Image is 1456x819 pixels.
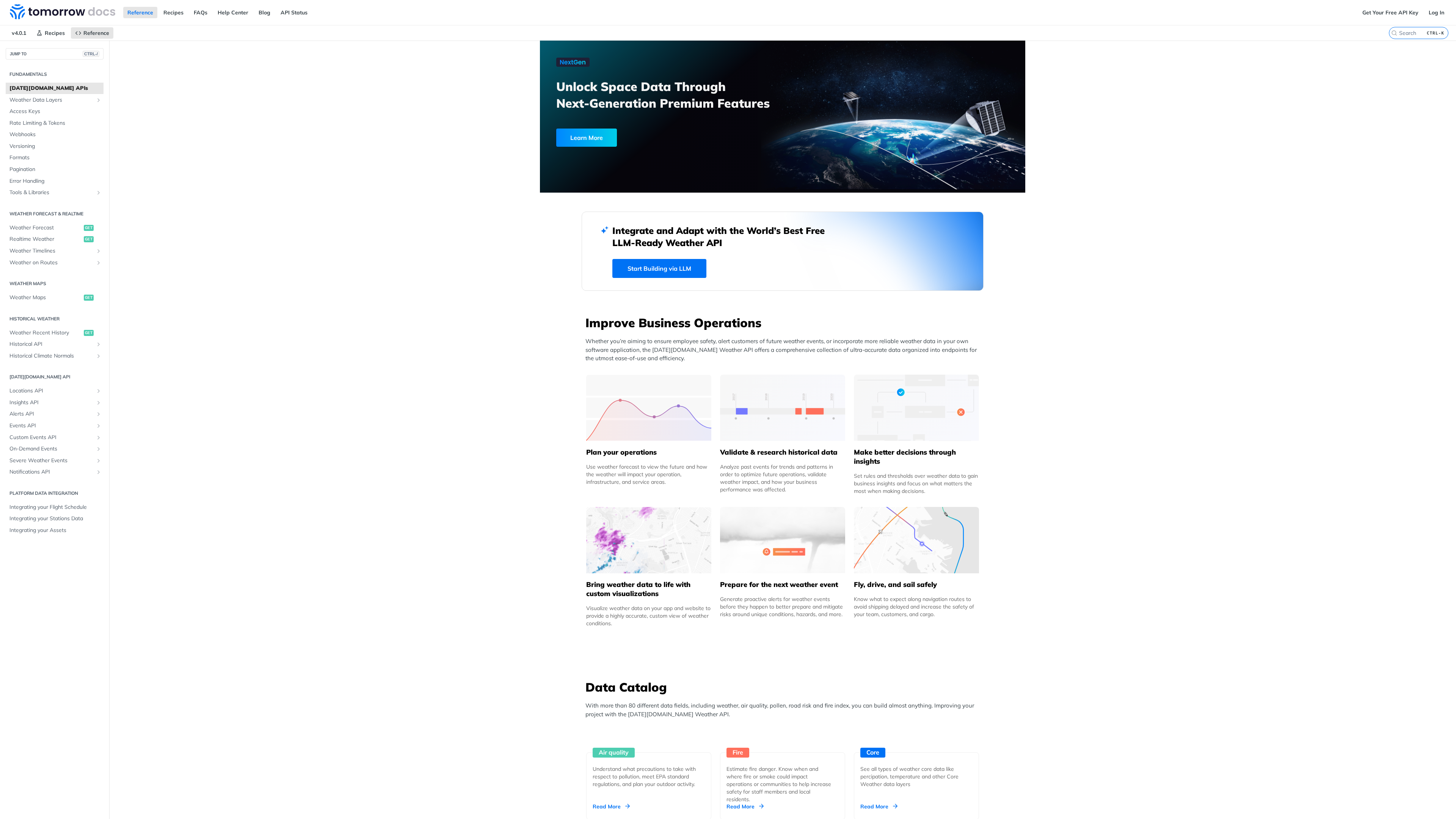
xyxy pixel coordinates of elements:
[860,765,966,788] div: See all types of weather core data like percipation, temperature and other Core Weather data layers
[854,472,979,495] div: Set rules and thresholds over weather data to gain business insights and focus on what matters th...
[96,423,102,429] button: Show subpages for Events API
[6,432,104,443] a: Custom Events APIShow subpages for Custom Events API
[96,469,102,475] button: Show subpages for Notifications API
[6,397,104,408] a: Insights APIShow subpages for Insights API
[556,78,791,111] h3: Unlock Space Data Through Next-Generation Premium Features
[6,513,104,524] a: Integrating your Stations Data
[585,679,984,695] h3: Data Catalog
[854,448,979,466] h5: Make better decisions through insights
[6,257,104,268] a: Weather on RoutesShow subpages for Weather on Routes
[6,373,104,380] h2: [DATE][DOMAIN_NAME] API
[9,340,94,348] span: Historical API
[96,190,102,196] button: Show subpages for Tools & Libraries
[586,375,711,441] img: 39565e8-group-4962x.svg
[6,129,104,140] a: Webhooks
[586,580,711,598] h5: Bring weather data to life with custom visualizations
[6,222,104,234] a: Weather Forecastget
[9,85,102,92] span: [DATE][DOMAIN_NAME] APIs
[9,527,102,534] span: Integrating your Assets
[586,463,711,486] div: Use weather forecast to view the future and how the weather will impact your operation, infrastru...
[9,468,94,476] span: Notifications API
[6,71,104,78] h2: Fundamentals
[84,236,94,242] span: get
[6,106,104,117] a: Access Keys
[9,247,94,255] span: Weather Timelines
[9,224,82,232] span: Weather Forecast
[6,187,104,198] a: Tools & LibrariesShow subpages for Tools & Libraries
[6,118,104,129] a: Rate Limiting & Tokens
[6,210,104,217] h2: Weather Forecast & realtime
[556,129,617,147] div: Learn More
[556,58,590,67] img: NextGen
[9,259,94,267] span: Weather on Routes
[83,30,109,36] span: Reference
[96,260,102,266] button: Show subpages for Weather on Routes
[6,350,104,362] a: Historical Climate NormalsShow subpages for Historical Climate Normals
[9,387,94,395] span: Locations API
[612,259,706,278] a: Start Building via LLM
[6,420,104,431] a: Events APIShow subpages for Events API
[9,119,102,127] span: Rate Limiting & Tokens
[159,7,188,18] a: Recipes
[720,507,845,573] img: 2c0a313-group-496-12x.svg
[84,330,94,336] span: get
[720,580,845,589] h5: Prepare for the next weather event
[854,595,979,618] div: Know what to expect along navigation routes to avoid shipping delayed and increase the safety of ...
[96,400,102,406] button: Show subpages for Insights API
[6,490,104,497] h2: Platform DATA integration
[9,96,94,104] span: Weather Data Layers
[9,410,94,418] span: Alerts API
[6,83,104,94] a: [DATE][DOMAIN_NAME] APIs
[96,446,102,452] button: Show subpages for On-Demand Events
[1425,7,1448,18] a: Log In
[190,7,212,18] a: FAQs
[854,580,979,589] h5: Fly, drive, and sail safely
[6,327,104,339] a: Weather Recent Historyget
[6,245,104,257] a: Weather TimelinesShow subpages for Weather Timelines
[9,166,102,173] span: Pagination
[9,434,94,441] span: Custom Events API
[6,385,104,397] a: Locations APIShow subpages for Locations API
[726,803,764,810] div: Read More
[96,435,102,441] button: Show subpages for Custom Events API
[9,457,94,464] span: Severe Weather Events
[9,154,102,162] span: Formats
[6,234,104,245] a: Realtime Weatherget
[593,748,635,758] div: Air quality
[9,329,82,337] span: Weather Recent History
[726,765,833,803] div: Estimate fire danger. Know when and where fire or smoke could impact operations or communities to...
[96,97,102,103] button: Show subpages for Weather Data Layers
[6,176,104,187] a: Error Handling
[9,131,102,138] span: Webhooks
[556,129,744,147] a: Learn More
[9,352,94,360] span: Historical Climate Normals
[9,235,82,243] span: Realtime Weather
[96,458,102,464] button: Show subpages for Severe Weather Events
[1425,29,1446,37] kbd: CTRL-K
[123,7,157,18] a: Reference
[96,411,102,417] button: Show subpages for Alerts API
[84,295,94,301] span: get
[1391,30,1397,36] svg: Search
[585,337,984,363] p: Whether you’re aiming to ensure employee safety, alert customers of future weather events, or inc...
[720,375,845,441] img: 13d7ca0-group-496-2.svg
[6,280,104,287] h2: Weather Maps
[860,748,885,758] div: Core
[276,7,312,18] a: API Status
[6,164,104,175] a: Pagination
[9,399,94,406] span: Insights API
[96,353,102,359] button: Show subpages for Historical Climate Normals
[586,448,711,457] h5: Plan your operations
[6,292,104,303] a: Weather Mapsget
[254,7,275,18] a: Blog
[585,701,984,719] p: With more than 80 different data fields, including weather, air quality, pollen, road risk and fi...
[854,375,979,441] img: a22d113-group-496-32x.svg
[593,803,630,810] div: Read More
[6,466,104,478] a: Notifications APIShow subpages for Notifications API
[585,314,984,331] h3: Improve Business Operations
[6,94,104,106] a: Weather Data LayersShow subpages for Weather Data Layers
[860,803,897,810] div: Read More
[32,27,69,39] a: Recipes
[9,108,102,115] span: Access Keys
[6,502,104,513] a: Integrating your Flight Schedule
